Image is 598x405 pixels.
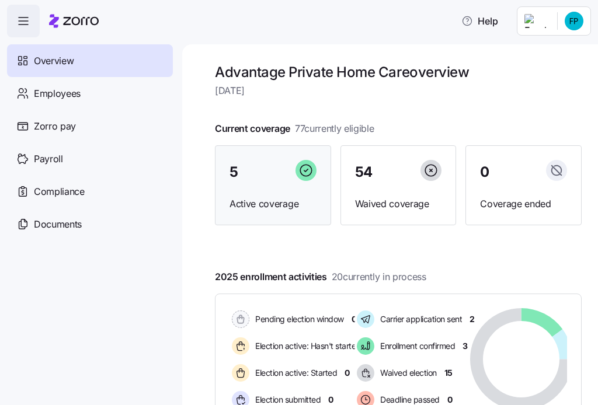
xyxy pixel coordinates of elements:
span: Help [461,14,498,28]
span: Employees [34,86,81,101]
span: Overview [34,54,74,68]
span: Enrollment confirmed [377,340,455,352]
a: Zorro pay [7,110,173,142]
span: Current coverage [215,121,374,136]
a: Employees [7,77,173,110]
span: Zorro pay [34,119,76,134]
span: 5 [230,165,238,179]
span: 20 currently in process [332,270,426,284]
h1: Advantage Private Home Care overview [215,63,582,81]
span: [DATE] [215,83,582,98]
span: Carrier application sent [377,313,462,325]
a: Documents [7,208,173,240]
img: a063194f096e0c22758cfeaaec01db59 [565,12,583,30]
span: Waived election [377,367,437,379]
span: Compliance [34,184,85,199]
a: Payroll [7,142,173,175]
span: 77 currently eligible [295,121,374,136]
a: Compliance [7,175,173,208]
span: Payroll [34,152,63,166]
span: Coverage ended [480,197,567,211]
span: 54 [355,165,373,179]
span: Election active: Started [252,367,337,379]
span: 0 [480,165,489,179]
span: Active coverage [230,197,317,211]
button: Help [452,9,507,33]
span: 15 [444,367,453,379]
span: Election active: Hasn't started [252,340,361,352]
span: Documents [34,217,82,232]
img: Employer logo [524,14,548,28]
span: Pending election window [252,313,344,325]
span: 2025 enrollment activities [215,270,426,284]
span: Waived coverage [355,197,442,211]
a: Overview [7,44,173,77]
